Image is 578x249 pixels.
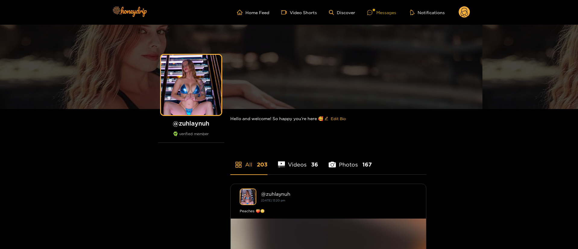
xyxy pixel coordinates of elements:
small: [DATE] 13:20 pm [261,199,285,202]
span: video-camera [281,10,290,15]
li: All [230,147,267,174]
span: edit [324,117,328,121]
span: appstore [235,161,242,168]
a: Home Feed [237,10,269,15]
div: @ zuhlaynuh [261,191,417,197]
div: Hello and welcome! So happy you’re here 🥰 [230,109,426,128]
li: Photos [329,147,372,174]
div: Peaches 🍑😳 [240,208,417,214]
span: home [237,10,245,15]
a: Video Shorts [281,10,317,15]
span: 36 [311,161,318,168]
button: editEdit Bio [323,114,347,123]
h1: @ zuhlaynuh [158,120,224,127]
li: Videos [278,147,318,174]
span: Edit Bio [331,116,346,122]
span: 167 [362,161,372,168]
img: zuhlaynuh [240,188,256,205]
button: Notifications [408,9,447,15]
div: Messages [367,9,396,16]
a: Discover [329,10,355,15]
div: verified member [158,132,224,143]
span: 203 [257,161,267,168]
